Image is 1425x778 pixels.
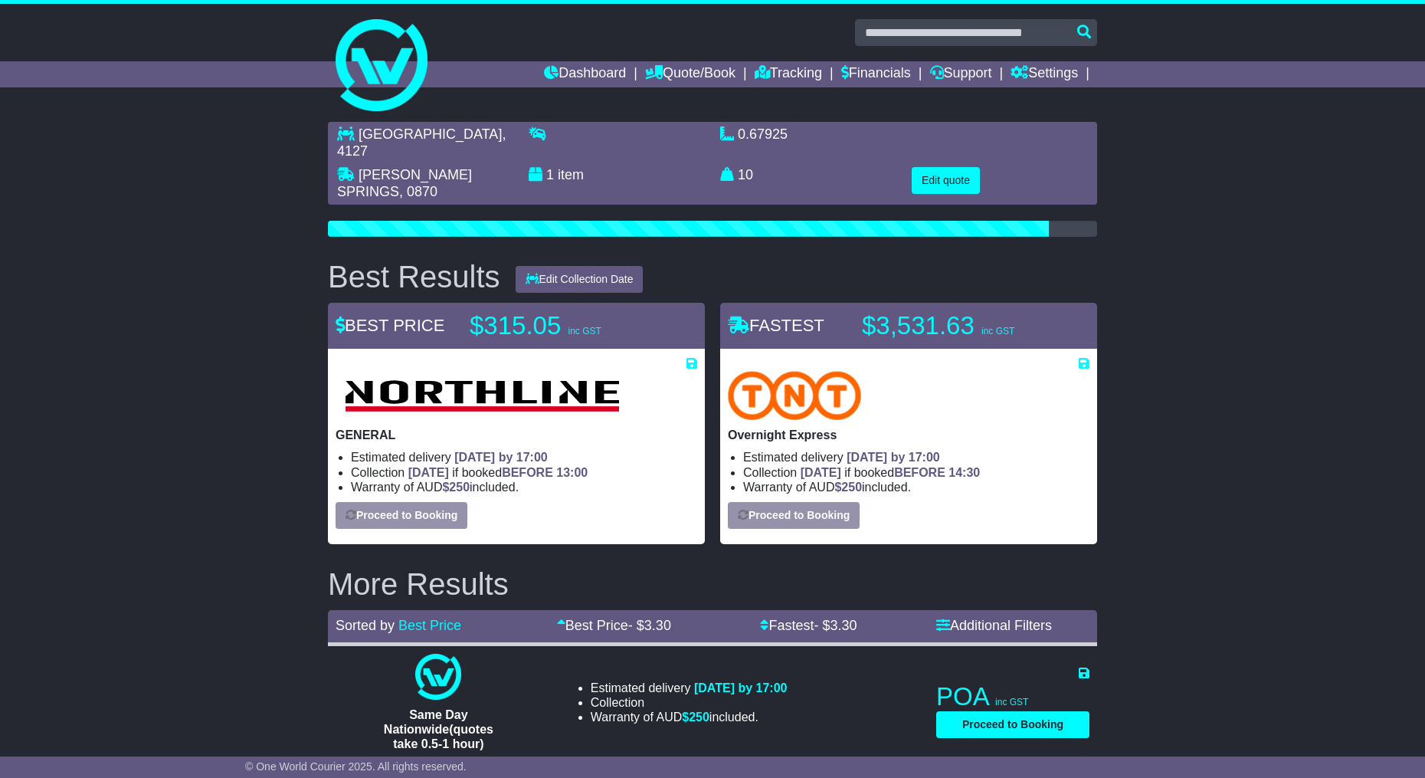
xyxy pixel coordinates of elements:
[502,466,553,479] span: BEFORE
[442,481,470,494] span: $
[728,502,860,529] button: Proceed to Booking
[454,451,548,464] span: [DATE] by 17:00
[245,760,467,773] span: © One World Courier 2025. All rights reserved.
[558,167,584,182] span: item
[912,167,980,194] button: Edit quote
[556,466,588,479] span: 13:00
[936,681,1089,712] p: POA
[894,466,945,479] span: BEFORE
[628,618,671,633] span: - $
[694,681,788,694] span: [DATE] by 17:00
[359,126,502,142] span: [GEOGRAPHIC_DATA]
[936,711,1089,738] button: Proceed to Booking
[336,502,467,529] button: Proceed to Booking
[351,450,697,465] li: Estimated delivery
[644,618,671,633] span: 3.30
[516,266,644,293] button: Edit Collection Date
[337,167,472,199] span: [PERSON_NAME] SPRINGS
[337,126,506,159] span: , 4127
[568,326,601,336] span: inc GST
[738,126,788,142] span: 0.67925
[384,708,493,750] span: Same Day Nationwide(quotes take 0.5-1 hour)
[336,428,697,442] p: GENERAL
[336,371,627,420] img: Northline Distribution: GENERAL
[544,61,626,87] a: Dashboard
[743,480,1089,494] li: Warranty of AUD included.
[591,695,788,710] li: Collection
[398,618,461,633] a: Best Price
[801,466,841,479] span: [DATE]
[936,618,1052,633] a: Additional Filters
[645,61,735,87] a: Quote/Book
[728,428,1089,442] p: Overnight Express
[470,310,661,341] p: $315.05
[738,167,753,182] span: 10
[399,184,437,199] span: , 0870
[320,260,508,294] div: Best Results
[328,567,1097,601] h2: More Results
[743,465,1089,480] li: Collection
[743,450,1089,465] li: Estimated delivery
[801,466,980,479] span: if booked
[995,697,1028,707] span: inc GST
[591,710,788,724] li: Warranty of AUD included.
[591,681,788,695] li: Estimated delivery
[830,618,857,633] span: 3.30
[449,481,470,494] span: 250
[930,61,992,87] a: Support
[1011,61,1078,87] a: Settings
[981,326,1014,336] span: inc GST
[557,618,671,633] a: Best Price- $3.30
[755,61,822,87] a: Tracking
[814,618,857,633] span: - $
[841,61,911,87] a: Financials
[728,316,824,335] span: FASTEST
[948,466,980,479] span: 14:30
[682,711,709,724] span: $
[689,711,709,724] span: 250
[351,465,697,480] li: Collection
[336,316,444,335] span: BEST PRICE
[862,310,1053,341] p: $3,531.63
[834,481,862,494] span: $
[408,466,449,479] span: [DATE]
[841,481,862,494] span: 250
[351,480,697,494] li: Warranty of AUD included.
[546,167,554,182] span: 1
[728,371,861,420] img: TNT Domestic: Overnight Express
[336,618,395,633] span: Sorted by
[760,618,857,633] a: Fastest- $3.30
[408,466,588,479] span: if booked
[415,654,461,700] img: One World Courier: Same Day Nationwide(quotes take 0.5-1 hour)
[847,451,940,464] span: [DATE] by 17:00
